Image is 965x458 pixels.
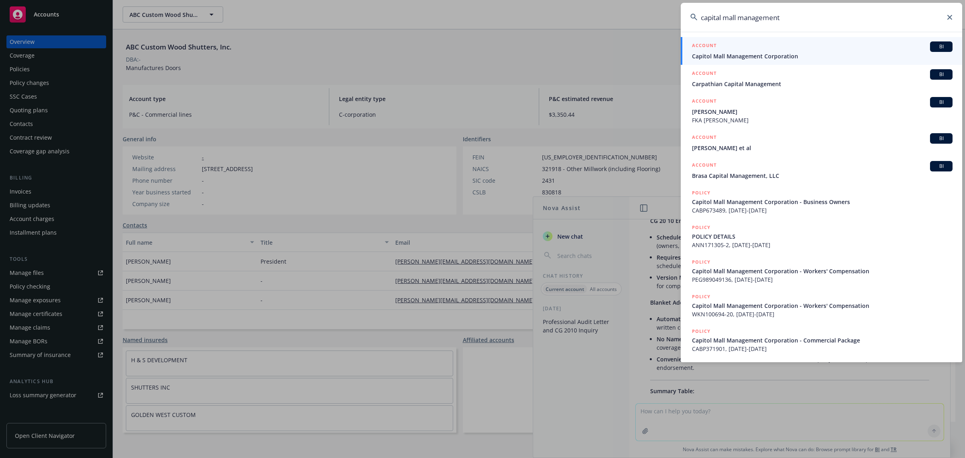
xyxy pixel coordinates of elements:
span: [PERSON_NAME] et al [692,144,953,152]
a: POLICYCapitol Mall Management Corporation - Commercial PackageCABP371901, [DATE]-[DATE] [681,323,962,357]
h5: POLICY [692,293,710,301]
span: Capitol Mall Management Corporation - Commercial Package [692,336,953,345]
span: Capitol Mall Management Corporation - Business Owners [692,198,953,206]
span: PEG989049136, [DATE]-[DATE] [692,275,953,284]
a: ACCOUNTBI[PERSON_NAME]FKA [PERSON_NAME] [681,93,962,129]
span: POLICY DETAILS [692,232,953,241]
span: BI [933,43,949,50]
span: BI [933,163,949,170]
a: ACCOUNTBICarpathian Capital Management [681,65,962,93]
span: FKA [PERSON_NAME] [692,116,953,124]
a: POLICYCapitol Mall Management Corporation - Business OwnersCABP673489, [DATE]-[DATE] [681,184,962,219]
h5: POLICY [692,223,710,231]
h5: ACCOUNT [692,97,717,107]
span: WKN100694-20, [DATE]-[DATE] [692,310,953,318]
h5: ACCOUNT [692,133,717,143]
input: Search... [681,3,962,32]
a: ACCOUNTBICapitol Mall Management Corporation [681,37,962,65]
h5: POLICY [692,189,710,197]
h5: ACCOUNT [692,161,717,171]
h5: POLICY [692,258,710,266]
span: Carpathian Capital Management [692,80,953,88]
span: BI [933,99,949,106]
a: POLICYCapitol Mall Management Corporation - Workers' CompensationWKN100694-20, [DATE]-[DATE] [681,288,962,323]
span: CABP673489, [DATE]-[DATE] [692,206,953,215]
span: BI [933,135,949,142]
span: Capitol Mall Management Corporation - Workers' Compensation [692,301,953,310]
span: Capitol Mall Management Corporation - Workers' Compensation [692,267,953,275]
h5: ACCOUNT [692,41,717,51]
span: ANN171305-2, [DATE]-[DATE] [692,241,953,249]
a: POLICYPOLICY DETAILSANN171305-2, [DATE]-[DATE] [681,219,962,254]
h5: POLICY [692,327,710,335]
span: Capitol Mall Management Corporation [692,52,953,60]
span: Brasa Capital Management, LLC [692,171,953,180]
a: ACCOUNTBIBrasa Capital Management, LLC [681,157,962,184]
span: [PERSON_NAME] [692,107,953,116]
span: BI [933,71,949,78]
a: ACCOUNTBI[PERSON_NAME] et al [681,129,962,157]
span: CABP371901, [DATE]-[DATE] [692,345,953,353]
a: POLICYCapitol Mall Management Corporation - Workers' CompensationPEG989049136, [DATE]-[DATE] [681,254,962,288]
h5: ACCOUNT [692,69,717,79]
